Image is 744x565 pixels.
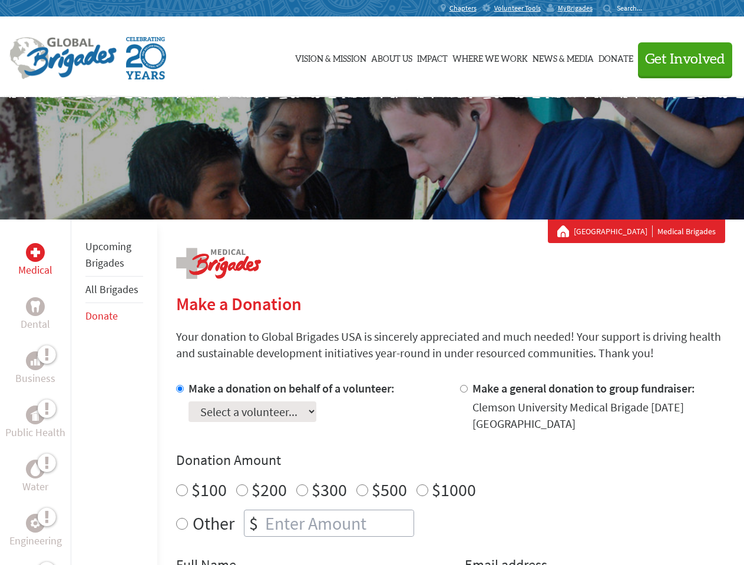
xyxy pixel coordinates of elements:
[176,248,261,279] img: logo-medical.png
[371,28,412,87] a: About Us
[432,478,476,501] label: $1000
[263,510,414,536] input: Enter Amount
[21,316,50,333] p: Dental
[31,519,40,528] img: Engineering
[191,478,227,501] label: $100
[26,351,45,370] div: Business
[244,510,263,536] div: $
[9,514,62,549] a: EngineeringEngineering
[22,460,48,495] a: WaterWater
[312,478,347,501] label: $300
[176,328,725,361] p: Your donation to Global Brigades USA is sincerely appreciated and much needed! Your support is dr...
[85,240,131,270] a: Upcoming Brigades
[558,4,593,13] span: MyBrigades
[26,297,45,316] div: Dental
[645,52,725,67] span: Get Involved
[85,309,118,323] a: Donate
[193,510,234,537] label: Other
[452,28,528,87] a: Where We Work
[449,4,477,13] span: Chapters
[9,37,117,79] img: Global Brigades Logo
[494,4,541,13] span: Volunteer Tools
[574,225,653,237] a: [GEOGRAPHIC_DATA]
[472,381,695,395] label: Make a general donation to group fundraiser:
[18,243,52,278] a: MedicalMedical
[176,451,725,470] h4: Donation Amount
[533,28,594,87] a: News & Media
[85,277,143,303] li: All Brigades
[126,37,166,79] img: Global Brigades Celebrating 20 Years
[21,297,50,333] a: DentalDental
[18,262,52,278] p: Medical
[26,406,45,424] div: Public Health
[5,424,65,441] p: Public Health
[85,303,143,329] li: Donate
[295,28,366,87] a: Vision & Mission
[372,478,407,501] label: $500
[5,406,65,441] a: Public HealthPublic Health
[617,4,650,12] input: Search...
[85,282,138,296] a: All Brigades
[31,409,40,421] img: Public Health
[85,234,143,277] li: Upcoming Brigades
[557,225,716,237] div: Medical Brigades
[31,462,40,476] img: Water
[31,301,40,312] img: Dental
[638,42,732,76] button: Get Involved
[189,381,395,395] label: Make a donation on behalf of a volunteer:
[22,478,48,495] p: Water
[598,28,633,87] a: Donate
[472,399,725,432] div: Clemson University Medical Brigade [DATE] [GEOGRAPHIC_DATA]
[252,478,287,501] label: $200
[176,293,725,314] h2: Make a Donation
[26,514,45,533] div: Engineering
[26,243,45,262] div: Medical
[9,533,62,549] p: Engineering
[26,460,45,478] div: Water
[31,248,40,257] img: Medical
[15,351,55,387] a: BusinessBusiness
[417,28,448,87] a: Impact
[15,370,55,387] p: Business
[31,356,40,365] img: Business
